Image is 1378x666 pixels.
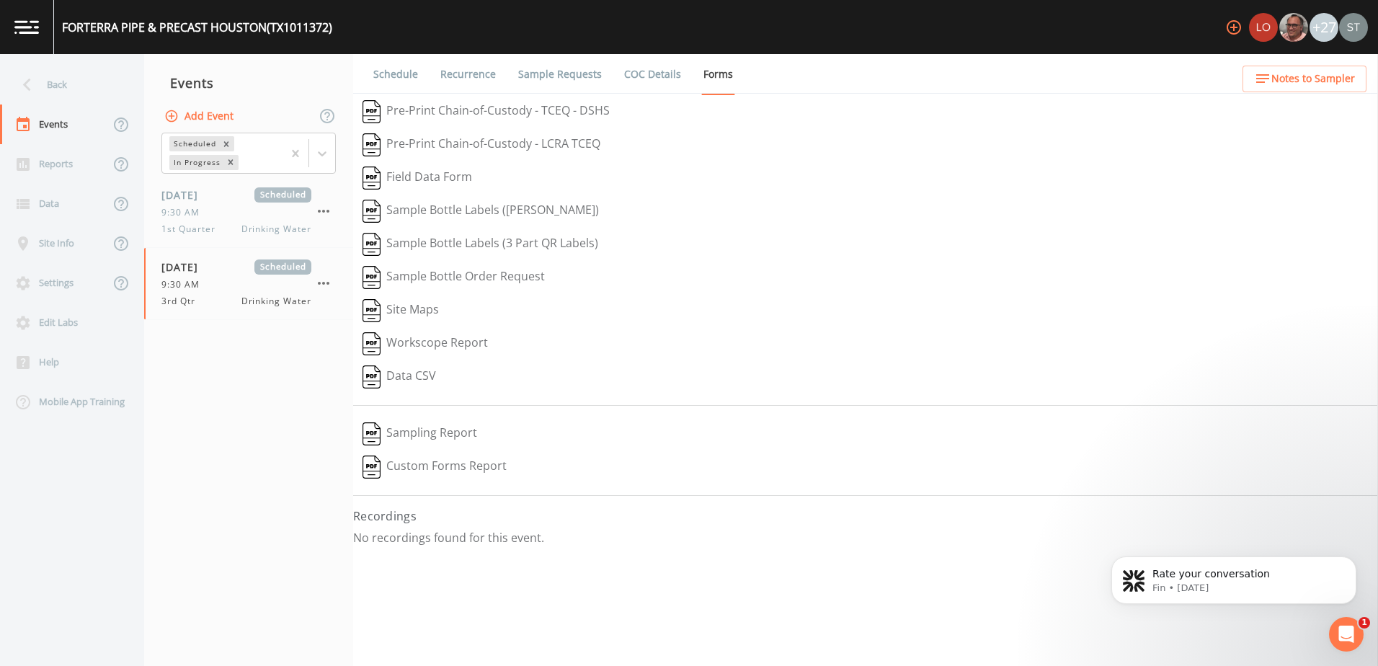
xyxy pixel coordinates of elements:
[363,365,381,388] img: svg%3e
[218,136,234,151] div: Remove Scheduled
[353,195,608,228] button: Sample Bottle Labels ([PERSON_NAME])
[241,295,311,308] span: Drinking Water
[353,95,619,128] button: Pre-Print Chain-of-Custody - TCEQ - DSHS
[363,100,381,123] img: svg%3e
[1243,66,1366,92] button: Notes to Sampler
[144,176,353,248] a: [DATE]Scheduled9:30 AM1st QuarterDrinking Water
[1271,70,1355,88] span: Notes to Sampler
[353,327,497,360] button: Workscope Report
[144,248,353,320] a: [DATE]Scheduled9:30 AM3rd QtrDrinking Water
[161,206,208,219] span: 9:30 AM
[363,456,381,479] img: svg%3e
[169,155,223,170] div: In Progress
[353,507,1378,525] h4: Recordings
[254,259,311,275] span: Scheduled
[161,223,224,236] span: 1st Quarter
[701,54,735,95] a: Forms
[353,450,516,484] button: Custom Forms Report
[353,261,554,294] button: Sample Bottle Order Request
[161,103,239,130] button: Add Event
[169,136,218,151] div: Scheduled
[363,332,381,355] img: svg%3e
[1329,617,1364,652] iframe: Intercom live chat
[1090,526,1378,627] iframe: Intercom notifications message
[1249,13,1278,42] img: 377291f2b79be4a5db910db031f38dc9
[161,187,208,203] span: [DATE]
[254,187,311,203] span: Scheduled
[353,417,486,450] button: Sampling Report
[1339,13,1368,42] img: 8315ae1e0460c39f28dd315f8b59d613
[363,166,381,190] img: svg%3e
[363,233,381,256] img: svg%3e
[438,54,498,94] a: Recurrence
[371,54,420,94] a: Schedule
[516,54,604,94] a: Sample Requests
[363,266,381,289] img: svg%3e
[353,128,610,161] button: Pre-Print Chain-of-Custody - LCRA TCEQ
[1310,13,1338,42] div: +27
[1279,13,1309,42] div: Mike Franklin
[363,200,381,223] img: svg%3e
[1248,13,1279,42] div: Lorinzia null
[363,299,381,322] img: svg%3e
[144,65,353,101] div: Events
[622,54,683,94] a: COC Details
[353,360,445,394] button: Data CSV
[353,161,481,195] button: Field Data Form
[1279,13,1308,42] img: e2d790fa78825a4bb76dcb6ab311d44c
[353,228,608,261] button: Sample Bottle Labels (3 Part QR Labels)
[223,155,239,170] div: Remove In Progress
[14,20,39,34] img: logo
[363,422,381,445] img: svg%3e
[161,295,204,308] span: 3rd Qtr
[161,278,208,291] span: 9:30 AM
[353,530,1378,545] p: No recordings found for this event.
[161,259,208,275] span: [DATE]
[353,294,448,327] button: Site Maps
[1359,617,1370,629] span: 1
[241,223,311,236] span: Drinking Water
[62,19,332,36] div: FORTERRA PIPE & PRECAST HOUSTON (TX1011372)
[363,133,381,156] img: svg%3e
